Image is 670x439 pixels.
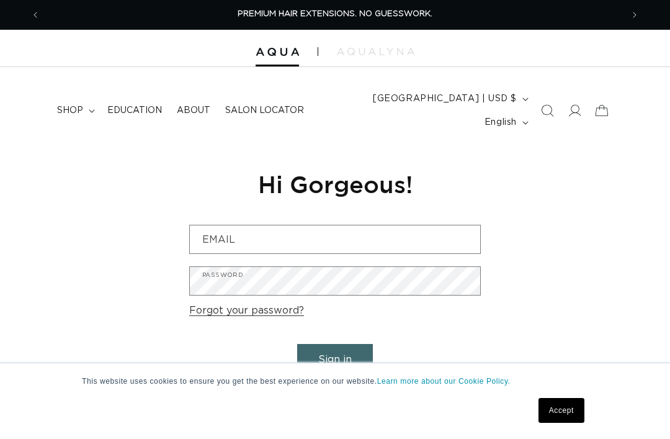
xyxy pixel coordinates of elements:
[107,105,162,116] span: Education
[22,3,49,27] button: Previous announcement
[189,169,481,199] h1: Hi Gorgeous!
[189,302,304,320] a: Forgot your password?
[225,105,304,116] span: Salon Locator
[169,97,218,124] a: About
[538,398,584,423] a: Accept
[477,111,534,134] button: English
[218,97,311,124] a: Salon Locator
[82,376,588,387] p: This website uses cookies to ensure you get the best experience on our website.
[337,48,414,55] img: aqualyna.com
[50,97,100,124] summary: shop
[621,3,648,27] button: Next announcement
[485,116,517,129] span: English
[297,344,373,376] button: Sign in
[373,93,517,106] span: [GEOGRAPHIC_DATA] | USD $
[256,48,299,57] img: Aqua Hair Extensions
[57,105,83,116] span: shop
[100,97,169,124] a: Education
[377,377,511,386] a: Learn more about our Cookie Policy.
[534,97,561,124] summary: Search
[190,225,480,253] input: Email
[238,10,432,18] span: PREMIUM HAIR EXTENSIONS. NO GUESSWORK.
[177,105,210,116] span: About
[365,87,534,111] button: [GEOGRAPHIC_DATA] | USD $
